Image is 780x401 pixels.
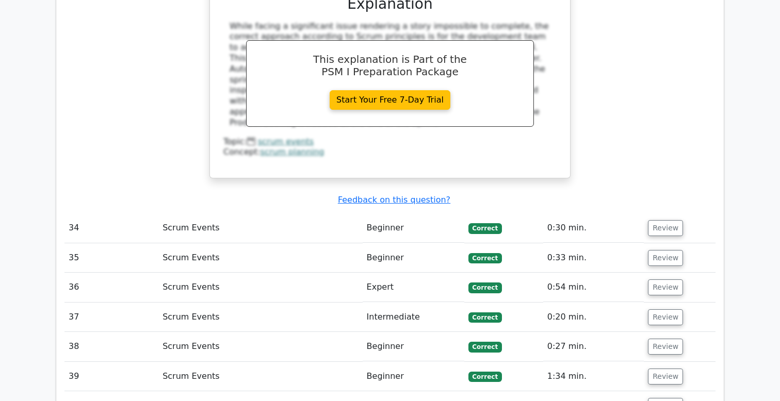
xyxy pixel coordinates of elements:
[363,273,464,302] td: Expert
[223,147,557,158] div: Concept:
[543,243,644,273] td: 0:33 min.
[543,273,644,302] td: 0:54 min.
[468,253,502,263] span: Correct
[338,195,450,205] a: Feedback on this question?
[363,303,464,332] td: Intermediate
[363,243,464,273] td: Beginner
[158,213,362,243] td: Scrum Events
[363,362,464,391] td: Beginner
[648,220,683,236] button: Review
[468,223,502,233] span: Correct
[468,282,502,293] span: Correct
[363,332,464,361] td: Beginner
[543,362,644,391] td: 1:34 min.
[648,369,683,385] button: Review
[330,90,450,110] a: Start Your Free 7-Day Trial
[363,213,464,243] td: Beginner
[648,339,683,355] button: Review
[158,362,362,391] td: Scrum Events
[64,362,158,391] td: 39
[261,147,324,157] a: scrum planning
[258,137,314,146] a: scrum events
[543,213,644,243] td: 0:30 min.
[468,342,502,352] span: Correct
[158,243,362,273] td: Scrum Events
[223,137,557,147] div: Topic:
[230,21,550,128] div: While facing a significant issue rendering a story impossible to complete, the correct approach a...
[64,243,158,273] td: 35
[158,273,362,302] td: Scrum Events
[158,303,362,332] td: Scrum Events
[648,250,683,266] button: Review
[648,279,683,295] button: Review
[158,332,362,361] td: Scrum Events
[64,273,158,302] td: 36
[648,309,683,325] button: Review
[543,332,644,361] td: 0:27 min.
[64,303,158,332] td: 37
[468,312,502,323] span: Correct
[64,213,158,243] td: 34
[64,332,158,361] td: 38
[468,372,502,382] span: Correct
[543,303,644,332] td: 0:20 min.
